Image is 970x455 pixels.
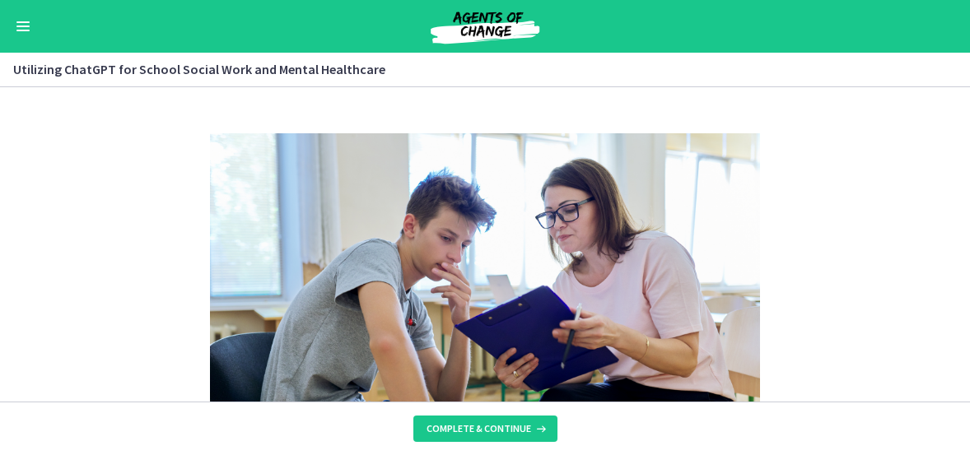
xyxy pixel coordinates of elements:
h3: Utilizing ChatGPT for School Social Work and Mental Healthcare [13,59,937,79]
img: Slides_for_Title_Slides_for_ChatGPT_and_AI_for_Social_Work_%289%29.png [210,133,760,443]
button: Enable menu [13,16,33,36]
button: Complete & continue [413,416,557,442]
img: Agents of Change [386,7,584,46]
span: Complete & continue [427,422,531,435]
